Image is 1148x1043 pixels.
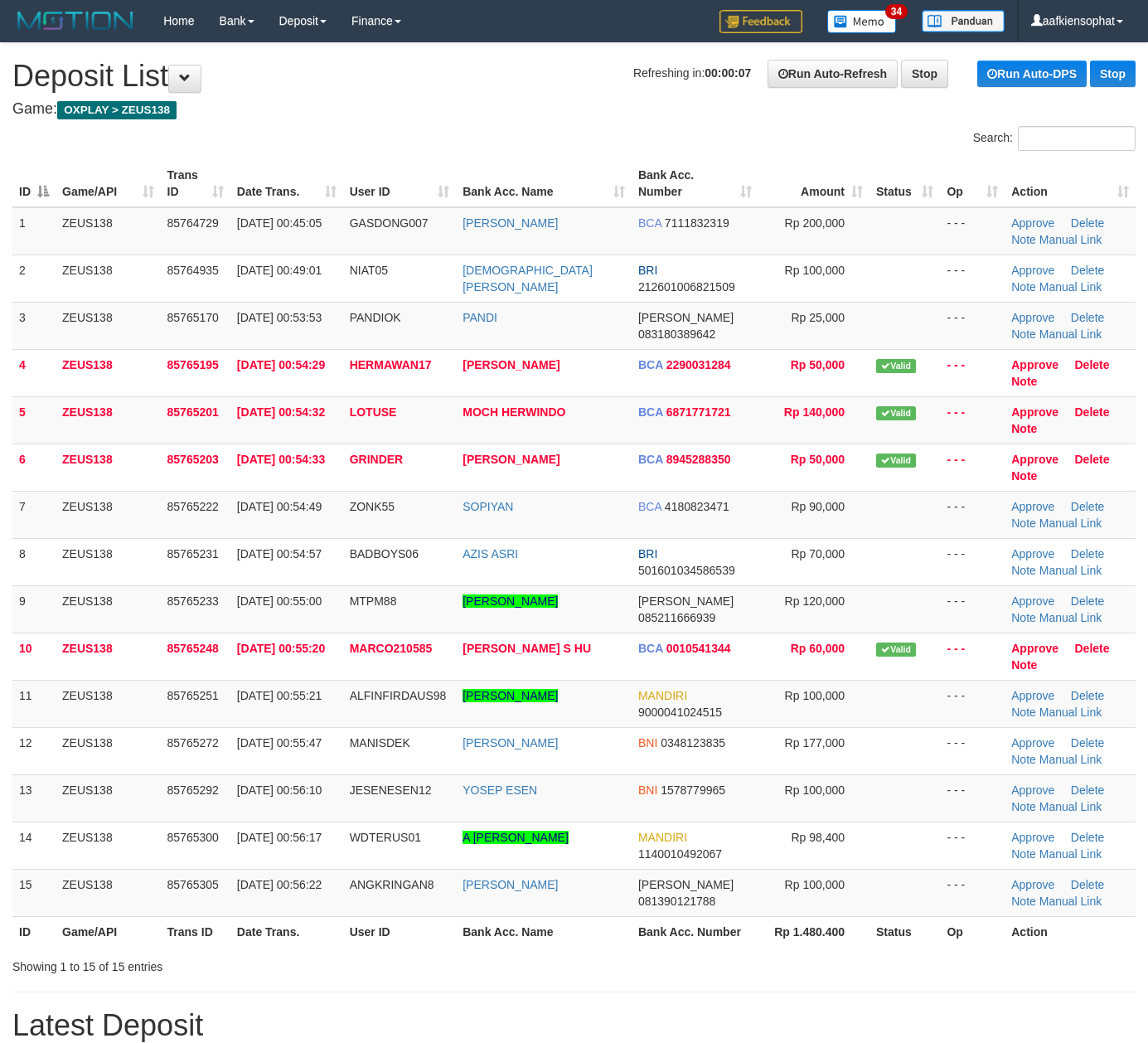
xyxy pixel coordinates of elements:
img: Feedback.jpg [719,10,802,33]
span: ALFINFIRDAUS98 [350,689,447,702]
td: - - - [940,538,1005,585]
img: panduan.png [922,10,1005,32]
td: 13 [12,774,56,822]
span: Valid transaction [876,359,916,373]
a: Delete [1071,689,1104,702]
a: Note [1011,327,1036,341]
th: ID [12,916,56,947]
td: - - - [940,633,1005,680]
a: Manual Link [1039,800,1102,813]
span: 85765305 [167,878,219,891]
a: Note [1011,706,1036,719]
th: Bank Acc. Name [456,916,632,947]
th: Trans ID [161,916,230,947]
a: Delete [1075,642,1110,655]
h1: Deposit List [12,60,1136,93]
span: BNI [638,783,657,797]
td: 9 [12,585,56,633]
a: Approve [1011,453,1058,466]
a: Approve [1011,311,1054,324]
th: Game/API [56,916,161,947]
span: [DATE] 00:54:32 [237,405,325,419]
td: ZEUS138 [56,255,161,302]
span: JESENESEN12 [350,783,432,797]
span: Rp 50,000 [791,453,845,466]
a: Approve [1011,878,1054,891]
span: 85765300 [167,831,219,844]
a: Delete [1075,453,1110,466]
span: 85765170 [167,311,219,324]
span: [DATE] 00:54:49 [237,500,322,513]
td: ZEUS138 [56,869,161,916]
td: - - - [940,680,1005,727]
td: 1 [12,207,56,255]
span: Rp 25,000 [791,311,845,324]
a: Manual Link [1039,564,1102,577]
a: YOSEP ESEN [463,783,537,797]
th: ID: activate to sort column descending [12,160,56,207]
a: Delete [1071,500,1104,513]
span: BCA [638,216,661,230]
span: LOTUSE [350,405,397,419]
span: [PERSON_NAME] [638,594,734,608]
a: Delete [1071,264,1104,277]
span: Copy 4180823471 to clipboard [665,500,729,513]
a: Run Auto-DPS [977,61,1087,87]
span: Rp 120,000 [785,594,845,608]
span: Rp 100,000 [785,783,845,797]
th: Op [940,916,1005,947]
td: 3 [12,302,56,349]
span: BCA [638,500,661,513]
a: Approve [1011,736,1054,750]
span: [PERSON_NAME] [638,878,734,891]
span: Rp 200,000 [785,216,845,230]
a: Delete [1075,358,1110,371]
td: 7 [12,491,56,538]
a: Approve [1011,264,1054,277]
a: Approve [1011,500,1054,513]
span: Rp 50,000 [791,358,845,371]
a: Approve [1011,642,1058,655]
a: [PERSON_NAME] [463,878,558,891]
td: - - - [940,491,1005,538]
a: Delete [1071,783,1104,797]
span: BNI [638,736,657,750]
span: MANDIRI [638,689,687,702]
span: Rp 70,000 [791,547,845,560]
span: Copy 8945288350 to clipboard [666,453,731,466]
a: SOPIYAN [463,500,513,513]
span: [DATE] 00:56:22 [237,878,322,891]
span: Copy 7111832319 to clipboard [665,216,729,230]
a: [PERSON_NAME] [463,358,559,371]
td: 14 [12,822,56,869]
span: [DATE] 00:55:47 [237,736,322,750]
span: Rp 177,000 [785,736,845,750]
span: Copy 212601006821509 to clipboard [638,280,735,293]
span: MTPM88 [350,594,397,608]
td: ZEUS138 [56,774,161,822]
td: - - - [940,207,1005,255]
span: [DATE] 00:54:57 [237,547,322,560]
a: Manual Link [1039,280,1102,293]
span: Valid transaction [876,406,916,420]
span: 85765222 [167,500,219,513]
span: 85764935 [167,264,219,277]
span: HERMAWAN17 [350,358,432,371]
span: 85765248 [167,642,219,655]
td: ZEUS138 [56,207,161,255]
span: 85765272 [167,736,219,750]
a: AZIS ASRI [463,547,518,560]
span: Copy 501601034586539 to clipboard [638,564,735,577]
a: [DEMOGRAPHIC_DATA][PERSON_NAME] [463,264,593,293]
a: Note [1011,611,1036,624]
span: [DATE] 00:45:05 [237,216,322,230]
td: - - - [940,822,1005,869]
a: Approve [1011,547,1054,560]
td: ZEUS138 [56,538,161,585]
span: NIAT05 [350,264,388,277]
a: Stop [901,60,948,88]
div: Showing 1 to 15 of 15 entries [12,952,466,975]
a: Delete [1071,594,1104,608]
td: ZEUS138 [56,633,161,680]
a: Approve [1011,358,1058,371]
